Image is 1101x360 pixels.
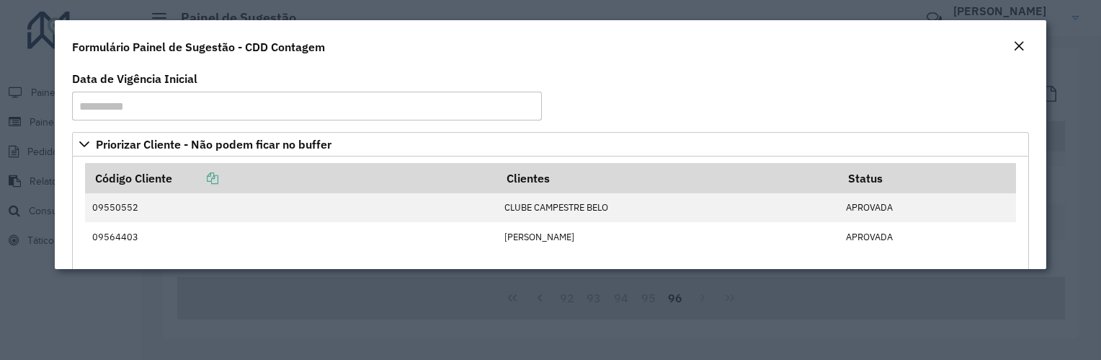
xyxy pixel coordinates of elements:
[172,171,218,185] a: Copiar
[84,265,153,283] label: Observações
[838,163,1016,193] th: Status
[838,222,1016,251] td: APROVADA
[496,222,838,251] td: [PERSON_NAME]
[85,193,496,222] td: 09550552
[1009,38,1029,56] button: Close
[1013,40,1025,52] em: Fechar
[72,38,325,56] h4: Formulário Painel de Sugestão - CDD Contagem
[85,222,496,251] td: 09564403
[72,70,197,87] label: Data de Vigência Inicial
[496,163,838,193] th: Clientes
[496,193,838,222] td: CLUBE CAMPESTRE BELO
[72,132,1028,157] a: Priorizar Cliente - Não podem ficar no buffer
[838,193,1016,222] td: APROVADA
[96,139,331,150] span: Priorizar Cliente - Não podem ficar no buffer
[85,163,496,193] th: Código Cliente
